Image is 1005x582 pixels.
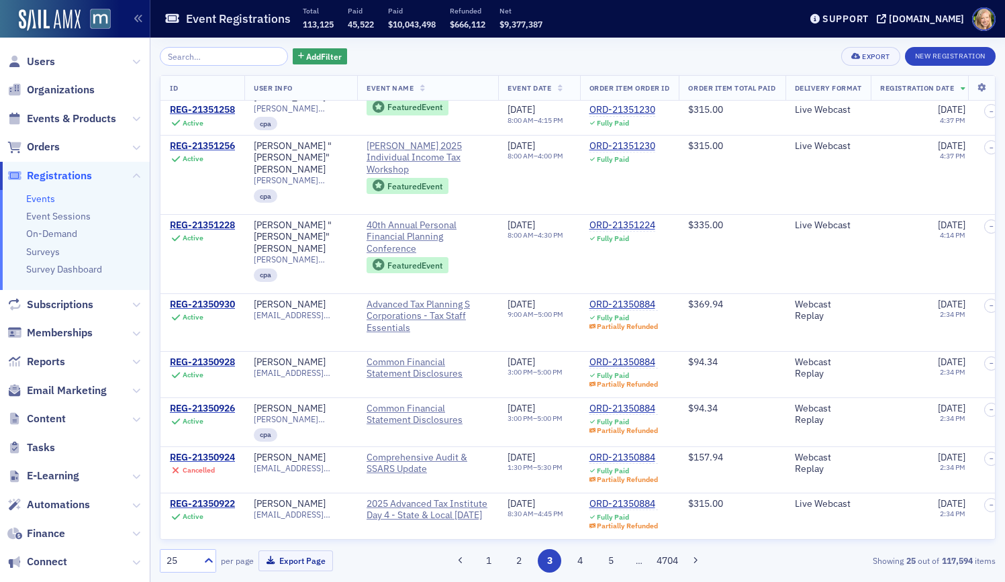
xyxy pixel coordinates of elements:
[938,298,965,310] span: [DATE]
[450,19,485,30] span: $666,112
[7,554,67,569] a: Connect
[538,309,563,319] time: 5:00 PM
[589,356,659,369] div: ORD-21350884
[254,299,326,311] div: [PERSON_NAME]
[589,452,659,464] div: ORD-21350884
[160,47,288,66] input: Search…
[537,367,563,377] time: 5:00 PM
[254,510,348,520] span: [EMAIL_ADDRESS][DOMAIN_NAME]
[254,189,277,203] div: cpa
[7,140,60,154] a: Orders
[508,414,563,423] div: –
[170,220,235,232] div: REG-21351228
[589,299,659,311] div: ORD-21350884
[597,322,658,331] div: Partially Refunded
[508,356,535,368] span: [DATE]
[170,104,235,116] a: REG-21351258
[597,426,658,435] div: Partially Refunded
[26,228,77,240] a: On-Demand
[388,19,436,30] span: $10,043,498
[508,368,563,377] div: –
[221,554,254,567] label: per page
[27,54,55,69] span: Users
[990,144,994,152] span: –
[795,299,862,322] div: Webcast Replay
[508,83,551,93] span: Event Date
[254,117,277,130] div: cpa
[254,368,348,378] span: [EMAIL_ADDRESS][DOMAIN_NAME]
[27,83,95,97] span: Organizations
[508,298,535,310] span: [DATE]
[7,383,107,398] a: Email Marketing
[7,83,95,97] a: Organizations
[508,451,535,463] span: [DATE]
[27,168,92,183] span: Registrations
[688,103,723,115] span: $315.00
[940,230,965,240] time: 4:14 PM
[508,402,535,414] span: [DATE]
[597,234,629,243] div: Fully Paid
[795,140,862,152] div: Live Webcast
[589,83,670,93] span: Order Item Order ID
[7,440,55,455] a: Tasks
[367,140,489,176] a: [PERSON_NAME] 2025 Individual Income Tax Workshop
[508,549,531,573] button: 2
[508,103,535,115] span: [DATE]
[508,230,534,240] time: 8:00 AM
[599,549,622,573] button: 5
[795,498,862,510] div: Live Webcast
[19,9,81,31] a: SailAMX
[7,111,116,126] a: Events & Products
[499,6,542,15] p: Net
[387,262,442,269] div: Featured Event
[589,104,655,116] a: ORD-21351230
[254,498,326,510] a: [PERSON_NAME]
[597,513,629,522] div: Fully Paid
[589,498,659,510] div: ORD-21350884
[537,463,563,472] time: 5:30 PM
[508,115,534,125] time: 8:00 AM
[254,452,326,464] a: [PERSON_NAME]
[170,452,235,464] div: REG-21350924
[688,140,723,152] span: $315.00
[183,313,203,322] div: Active
[569,549,592,573] button: 4
[254,428,277,442] div: cpa
[7,354,65,369] a: Reports
[254,220,348,255] a: [PERSON_NAME] "[PERSON_NAME]" [PERSON_NAME]
[367,83,414,93] span: Event Name
[293,48,348,65] button: AddFilter
[183,118,203,127] div: Active
[258,550,333,571] button: Export Page
[940,151,965,160] time: 4:37 PM
[538,230,563,240] time: 4:30 PM
[27,554,67,569] span: Connect
[183,154,203,163] div: Active
[508,151,534,160] time: 8:00 AM
[26,193,55,205] a: Events
[254,269,277,282] div: cpa
[183,512,203,521] div: Active
[597,467,629,475] div: Fully Paid
[990,359,994,367] span: –
[688,356,718,368] span: $94.34
[367,99,448,115] div: Featured Event
[990,222,994,230] span: –
[589,220,655,232] a: ORD-21351224
[170,299,235,311] a: REG-21350930
[254,403,326,415] div: [PERSON_NAME]
[27,111,116,126] span: Events & Products
[990,107,994,115] span: –
[655,549,679,573] button: 4704
[90,9,111,30] img: SailAMX
[508,497,535,510] span: [DATE]
[508,414,533,423] time: 3:00 PM
[367,299,489,334] span: Advanced Tax Planning S Corporations - Tax Staff Essentials
[254,175,348,185] span: [PERSON_NAME][EMAIL_ADDRESS][DOMAIN_NAME]
[589,140,655,152] a: ORD-21351230
[367,498,489,522] a: 2025 Advanced Tax Institute Day 4 - State & Local [DATE]
[27,326,93,340] span: Memberships
[166,554,196,568] div: 25
[348,6,374,15] p: Paid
